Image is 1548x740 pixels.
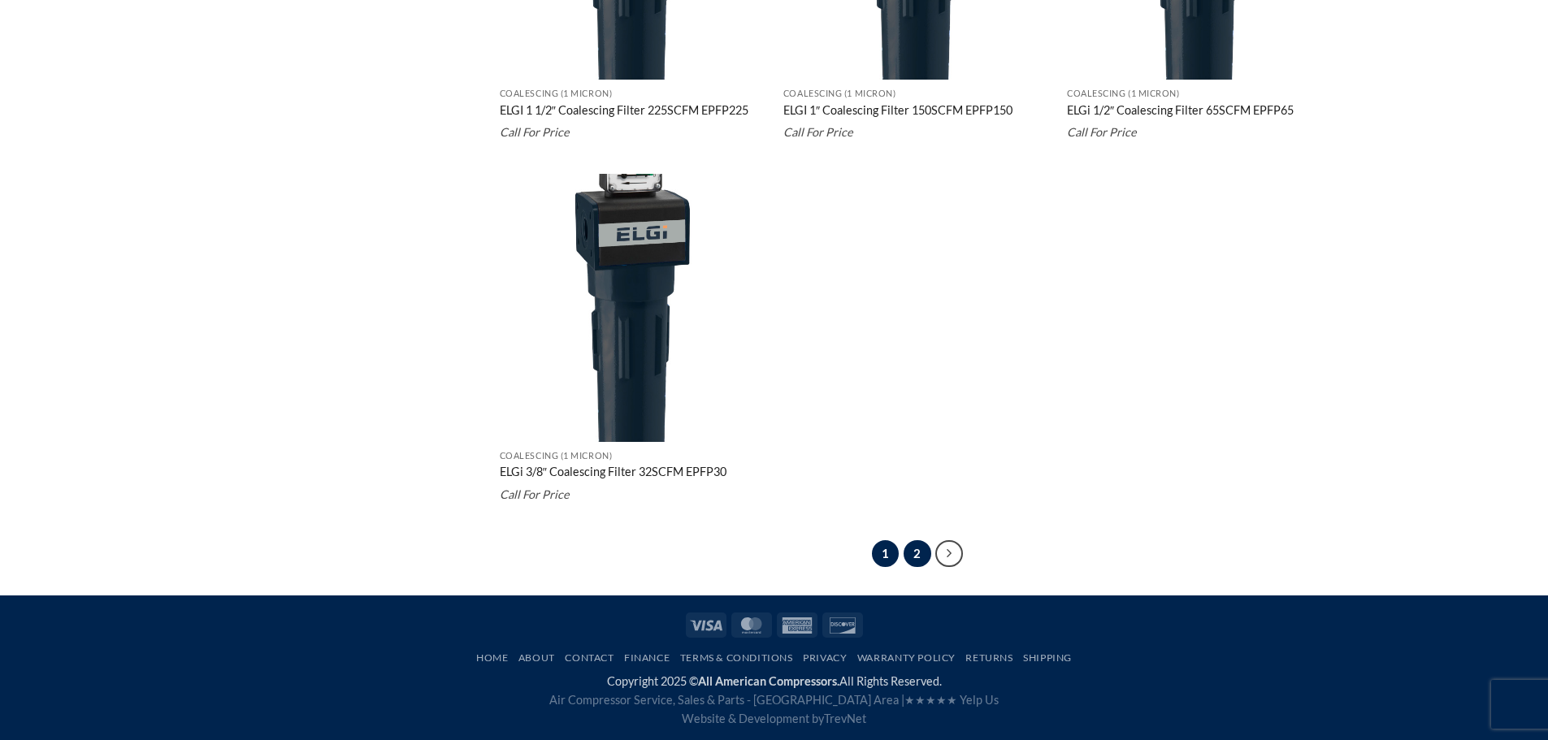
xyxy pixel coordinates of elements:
a: ★★★★★ Yelp Us [904,693,999,707]
a: ELGI 1″ Coalescing Filter 150SCFM EPFP150 [783,103,1012,121]
p: Coalescing (1 Micron) [500,89,768,99]
span: Air Compressor Service, Sales & Parts - [GEOGRAPHIC_DATA] Area | Website & Development by [549,693,999,725]
div: Copyright 2025 © All Rights Reserved. [214,672,1335,728]
p: Coalescing (1 Micron) [1067,89,1335,99]
a: ELGI 1 1/2″ Coalescing Filter 225SCFM EPFP225 [500,103,748,121]
a: Shipping [1023,651,1072,664]
a: 2 [904,540,931,568]
div: Payment icons [683,610,865,638]
a: Privacy [803,651,847,664]
em: Call For Price [500,487,570,501]
a: Contact [565,651,614,664]
a: ELGi 1/2″ Coalescing Filter 65SCFM EPFP65 [1067,103,1294,121]
a: TrevNet [824,712,866,725]
p: Coalescing (1 Micron) [783,89,1052,99]
a: About [518,651,555,664]
span: 1 [872,540,900,568]
em: Call For Price [783,125,853,139]
img: ELGi 3/8" Coalescing Filter 32SCFM EPFP30 [500,174,768,442]
a: Home [476,651,508,664]
a: Terms & Conditions [680,651,793,664]
nav: Product Pagination [500,540,1335,568]
a: ELGi 3/8″ Coalescing Filter 32SCFM EPFP30 [500,465,726,483]
a: Returns [965,651,1012,664]
p: Coalescing (1 Micron) [500,451,768,461]
a: Next [935,540,963,568]
em: Call For Price [500,125,570,139]
em: Call For Price [1067,125,1137,139]
a: Finance [624,651,670,664]
a: Warranty Policy [857,651,956,664]
strong: All American Compressors. [698,674,839,688]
